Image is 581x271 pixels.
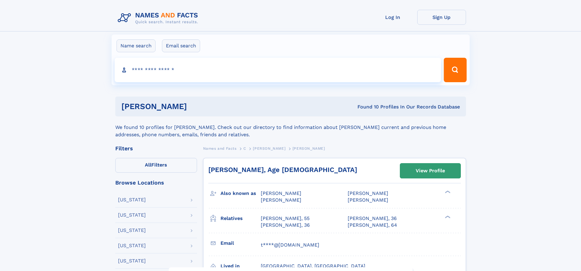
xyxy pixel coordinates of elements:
[261,222,310,229] a: [PERSON_NAME], 36
[417,10,466,25] a: Sign Up
[368,10,417,25] a: Log In
[115,146,197,151] div: Filters
[444,58,466,82] button: Search Button
[400,163,461,178] a: View Profile
[118,243,146,248] div: [US_STATE]
[208,166,357,174] a: [PERSON_NAME], Age [DEMOGRAPHIC_DATA]
[348,190,388,196] span: [PERSON_NAME]
[118,213,146,218] div: [US_STATE]
[117,39,156,52] label: Name search
[115,180,197,185] div: Browse Locations
[221,238,261,248] h3: Email
[118,258,146,263] div: [US_STATE]
[443,215,451,219] div: ❯
[261,197,301,203] span: [PERSON_NAME]
[243,145,246,152] a: C
[115,10,203,26] img: Logo Names and Facts
[203,145,237,152] a: Names and Facts
[348,222,397,229] a: [PERSON_NAME], 64
[261,190,301,196] span: [PERSON_NAME]
[253,145,285,152] a: [PERSON_NAME]
[416,164,445,178] div: View Profile
[115,158,197,173] label: Filters
[145,162,151,168] span: All
[348,215,397,222] a: [PERSON_NAME], 36
[221,213,261,224] h3: Relatives
[221,188,261,199] h3: Also known as
[443,190,451,194] div: ❯
[115,58,441,82] input: search input
[118,228,146,233] div: [US_STATE]
[253,146,285,151] span: [PERSON_NAME]
[272,104,460,110] div: Found 10 Profiles In Our Records Database
[115,116,466,138] div: We found 10 profiles for [PERSON_NAME]. Check out our directory to find information about [PERSON...
[261,263,365,269] span: [GEOGRAPHIC_DATA], [GEOGRAPHIC_DATA]
[348,197,388,203] span: [PERSON_NAME]
[162,39,200,52] label: Email search
[243,146,246,151] span: C
[121,103,272,110] h1: [PERSON_NAME]
[292,146,325,151] span: [PERSON_NAME]
[118,197,146,202] div: [US_STATE]
[261,215,310,222] a: [PERSON_NAME], 55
